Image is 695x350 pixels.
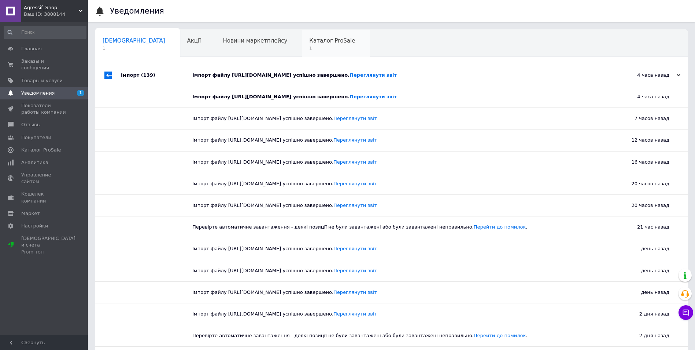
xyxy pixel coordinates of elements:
div: Імпорт файлу [URL][DOMAIN_NAME] успішно завершено. [192,245,596,252]
a: Переглянути звіт [350,72,397,78]
span: Новини маркетплейсу [223,37,287,44]
div: Перевірте автоматичне завантаження - деякі позиції не були завантажені або були завантажені непра... [192,224,596,230]
div: 4 часа назад [607,72,680,79]
span: (139) [141,72,155,78]
a: Переглянути звіт [333,289,377,295]
div: 20 часов назад [596,195,688,216]
a: Перейти до помилок [474,333,526,338]
a: Переглянути звіт [333,268,377,273]
span: Заказы и сообщения [21,58,68,71]
div: день назад [596,282,688,303]
span: [DEMOGRAPHIC_DATA] [103,37,165,44]
div: Імпорт файлу [URL][DOMAIN_NAME] успішно завершено. [192,289,596,296]
div: Імпорт файлу [URL][DOMAIN_NAME] успішно завершено. [192,267,596,274]
span: [DEMOGRAPHIC_DATA] и счета [21,235,75,255]
span: 1 [309,45,355,51]
span: Показатели работы компании [21,102,68,116]
div: день назад [596,238,688,259]
span: Акції [187,37,201,44]
span: Отзывы [21,121,41,128]
div: 2 дня назад [596,303,688,325]
div: Імпорт файлу [URL][DOMAIN_NAME] успішно завершено. [192,181,596,187]
span: Главная [21,45,42,52]
div: 12 часов назад [596,130,688,151]
span: Agressif_Shop [24,4,79,11]
div: Імпорт файлу [URL][DOMAIN_NAME] успішно завершено. [192,137,596,143]
h1: Уведомления [110,7,164,15]
input: Поиск [4,26,86,39]
div: 2 дня назад [596,325,688,346]
a: Переглянути звіт [333,181,377,186]
div: Імпорт файлу [URL][DOMAIN_NAME] успішно завершено. [192,311,596,317]
div: 21 час назад [596,216,688,238]
div: Імпорт файлу [URL][DOMAIN_NAME] успішно завершено. [192,94,596,100]
div: день назад [596,260,688,281]
span: Каталог ProSale [21,147,61,153]
div: Prom топ [21,249,75,255]
span: Уведомления [21,90,55,96]
div: Перевірте автоматичне завантаження - деякі позиції не були завантажені або були завантажені непра... [192,332,596,339]
div: Ваш ID: 3808144 [24,11,88,18]
span: Товары и услуги [21,77,63,84]
span: Покупатели [21,134,51,141]
span: Кошелек компании [21,191,68,204]
div: 16 часов назад [596,152,688,173]
div: Імпорт файлу [URL][DOMAIN_NAME] успішно завершено. [192,202,596,209]
span: Каталог ProSale [309,37,355,44]
div: 20 часов назад [596,173,688,194]
a: Переглянути звіт [333,311,377,317]
span: Аналитика [21,159,48,166]
span: Управление сайтом [21,172,68,185]
div: Імпорт файлу [URL][DOMAIN_NAME] успішно завершено. [192,72,607,79]
a: Переглянути звіт [333,137,377,143]
a: Перейти до помилок [474,224,526,230]
div: Імпорт файлу [URL][DOMAIN_NAME] успішно завершено. [192,159,596,165]
a: Переглянути звіт [333,203,377,208]
a: Переглянути звіт [333,116,377,121]
span: 1 [77,90,84,96]
div: Імпорт [121,64,192,86]
span: Маркет [21,210,40,217]
div: 7 часов назад [596,108,688,129]
div: 4 часа назад [596,86,688,107]
a: Переглянути звіт [350,94,397,99]
div: Імпорт файлу [URL][DOMAIN_NAME] успішно завершено. [192,115,596,122]
span: Настройки [21,223,48,229]
span: 1 [103,45,165,51]
a: Переглянути звіт [333,159,377,165]
a: Переглянути звіт [333,246,377,251]
button: Чат с покупателем [679,305,693,320]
